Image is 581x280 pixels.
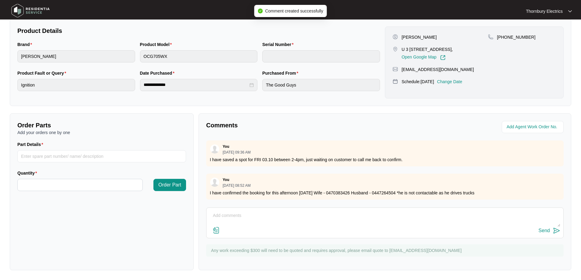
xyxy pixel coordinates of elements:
p: [DATE] 08:52 AM [223,184,251,187]
img: file-attachment-doc.svg [213,227,220,234]
img: user.svg [210,144,219,154]
input: Date Purchased [144,82,249,88]
p: Add your orders one by one [17,129,186,136]
p: Any work exceeding $300 will need to be quoted and requires approval, please email quote to [EMAI... [211,247,561,253]
input: Product Fault or Query [17,79,135,91]
p: [EMAIL_ADDRESS][DOMAIN_NAME] [402,66,474,73]
img: map-pin [393,79,398,84]
p: Change Date [437,79,462,85]
button: Send [539,227,560,235]
label: Product Model [140,41,174,48]
label: Purchased From [262,70,301,76]
label: Part Details [17,141,46,147]
label: Date Purchased [140,70,177,76]
p: You [223,144,229,149]
input: Add Agent Work Order No. [507,123,560,131]
p: Schedule: [DATE] [402,79,434,85]
span: Comment created successfully [265,9,323,13]
label: Product Fault or Query [17,70,69,76]
img: map-pin [393,66,398,72]
label: Serial Number [262,41,296,48]
button: Order Part [153,179,186,191]
img: send-icon.svg [553,227,560,234]
div: Send [539,228,550,233]
p: Thornbury Electrics [526,8,563,14]
span: check-circle [258,9,263,13]
p: You [223,177,229,182]
p: [PERSON_NAME] [402,34,437,40]
input: Brand [17,50,135,62]
input: Quantity [18,179,142,191]
p: Order Parts [17,121,186,129]
img: dropdown arrow [568,10,572,13]
input: Purchased From [262,79,380,91]
input: Part Details [17,150,186,162]
img: map-pin [393,46,398,52]
img: user.svg [210,178,219,187]
p: I have saved a spot for FRI 03.10 between 2-4pm, just waiting on customer to call me back to conf... [210,157,560,163]
p: [DATE] 09:36 AM [223,151,251,154]
p: U 3 [STREET_ADDRESS], [402,46,453,52]
p: I have confirmed the booking for this afternoon [DATE] Wife - 0470383426 Husband - 0447264504 *he... [210,190,560,196]
img: residentia service logo [9,2,52,20]
span: Order Part [158,181,181,189]
img: user-pin [393,34,398,40]
p: Comments [206,121,381,129]
p: Product Details [17,27,380,35]
label: Quantity [17,170,39,176]
a: Open Google Map [402,55,446,60]
input: Product Model [140,50,258,62]
label: Brand [17,41,34,48]
img: Link-External [440,55,446,60]
input: Serial Number [262,50,380,62]
img: map-pin [488,34,493,40]
p: [PHONE_NUMBER] [497,34,536,40]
